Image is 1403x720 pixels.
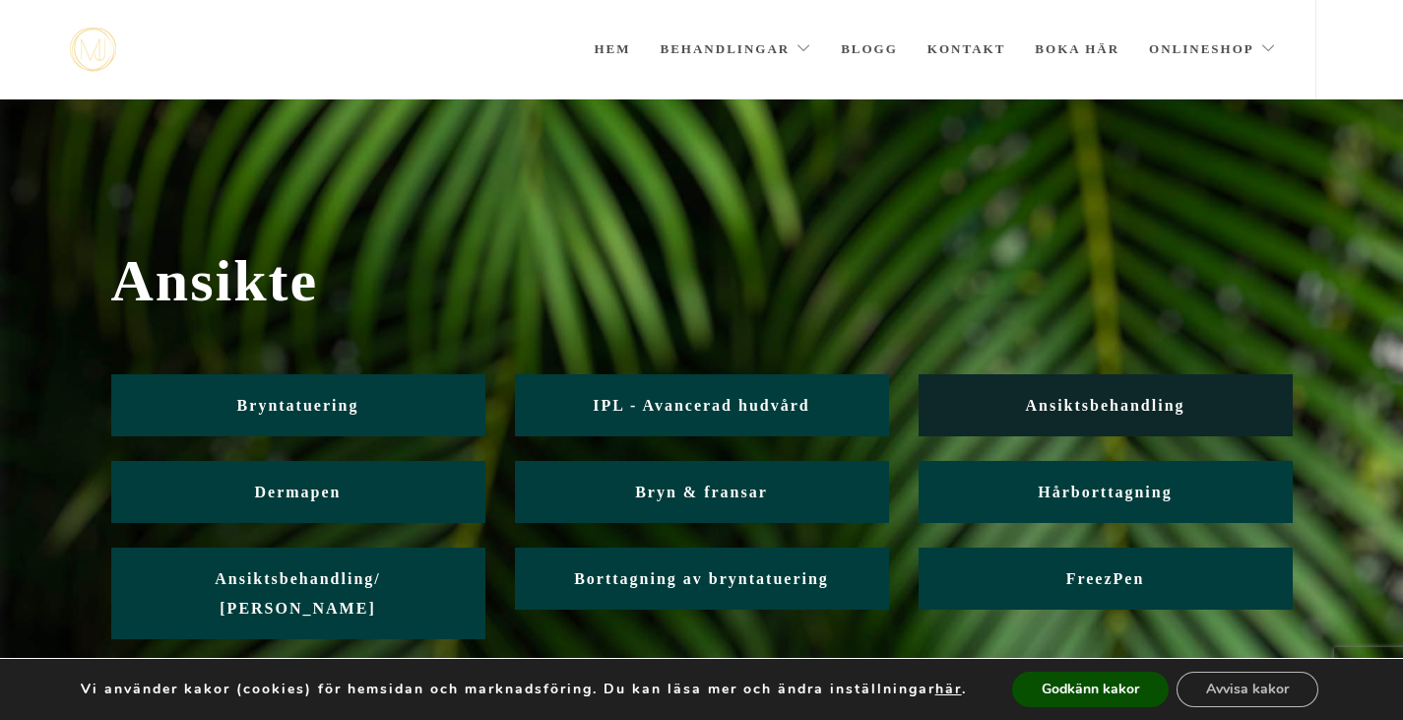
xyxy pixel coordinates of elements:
[111,247,1293,315] span: Ansikte
[635,484,768,500] span: Bryn & fransar
[1177,672,1318,707] button: Avvisa kakor
[70,28,116,72] a: mjstudio mjstudio mjstudio
[1066,570,1145,587] span: FreezPen
[593,397,809,414] span: IPL - Avancerad hudvård
[1025,397,1184,414] span: Ansiktsbehandling
[237,397,359,414] span: Bryntatuering
[919,374,1293,436] a: Ansiktsbehandling
[111,548,485,639] a: Ansiktsbehandling/ [PERSON_NAME]
[919,461,1293,523] a: Hårborttagning
[515,374,889,436] a: IPL - Avancerad hudvård
[111,461,485,523] a: Dermapen
[574,570,829,587] span: Borttagning av bryntatuering
[81,681,967,698] p: Vi använder kakor (cookies) för hemsidan och marknadsföring. Du kan läsa mer och ändra inställnin...
[1012,672,1169,707] button: Godkänn kakor
[215,570,381,617] span: Ansiktsbehandling/ [PERSON_NAME]
[70,28,116,72] img: mjstudio
[255,484,342,500] span: Dermapen
[515,548,889,610] a: Borttagning av bryntatuering
[935,681,962,698] button: här
[1038,484,1172,500] span: Hårborttagning
[515,461,889,523] a: Bryn & fransar
[919,548,1293,610] a: FreezPen
[111,374,485,436] a: Bryntatuering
